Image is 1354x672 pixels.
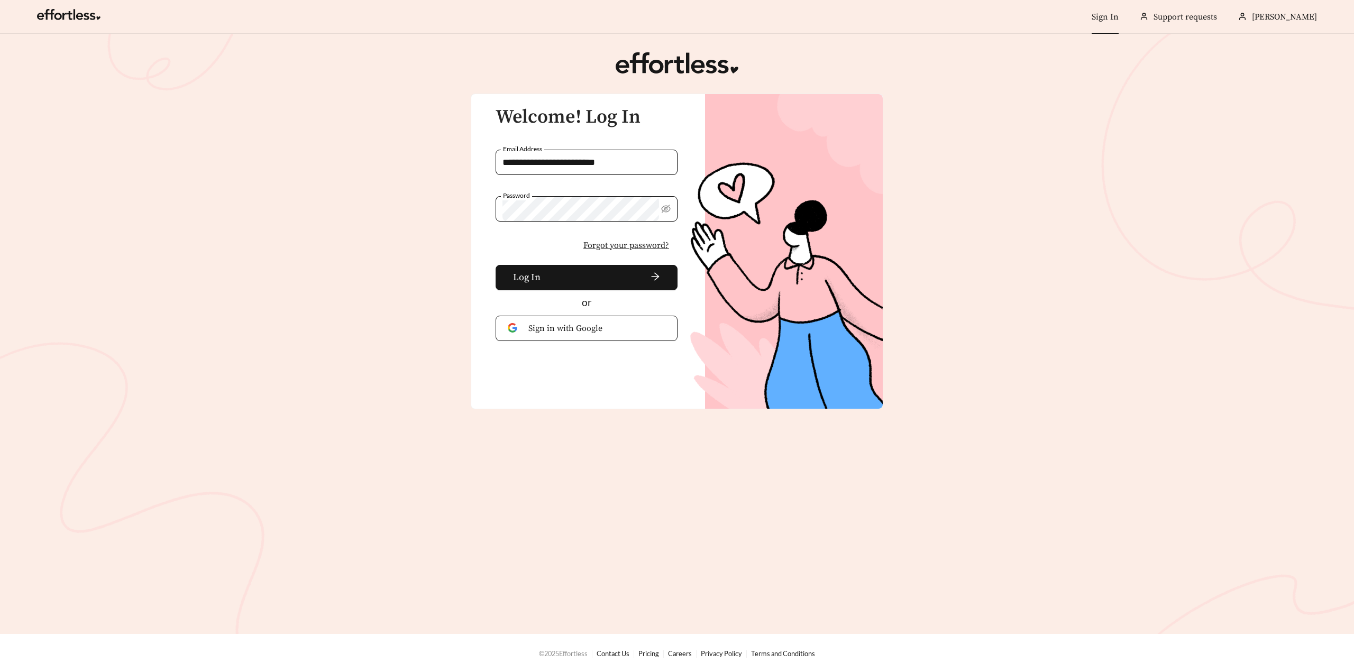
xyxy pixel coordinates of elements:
span: Sign in with Google [528,322,665,335]
a: Contact Us [597,649,629,658]
img: Google Authentication [508,323,520,333]
span: [PERSON_NAME] [1252,12,1317,22]
span: arrow-right [545,272,660,283]
button: Forgot your password? [575,234,678,256]
button: Sign in with Google [496,316,678,341]
button: Log Inarrow-right [496,265,678,290]
a: Privacy Policy [701,649,742,658]
h3: Welcome! Log In [496,107,678,128]
a: Support requests [1154,12,1217,22]
span: © 2025 Effortless [539,649,588,658]
span: eye-invisible [661,204,671,214]
a: Sign In [1092,12,1119,22]
div: or [496,295,678,310]
a: Careers [668,649,692,658]
a: Pricing [638,649,659,658]
span: Forgot your password? [583,239,669,252]
span: Log In [513,270,541,284]
a: Terms and Conditions [751,649,815,658]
